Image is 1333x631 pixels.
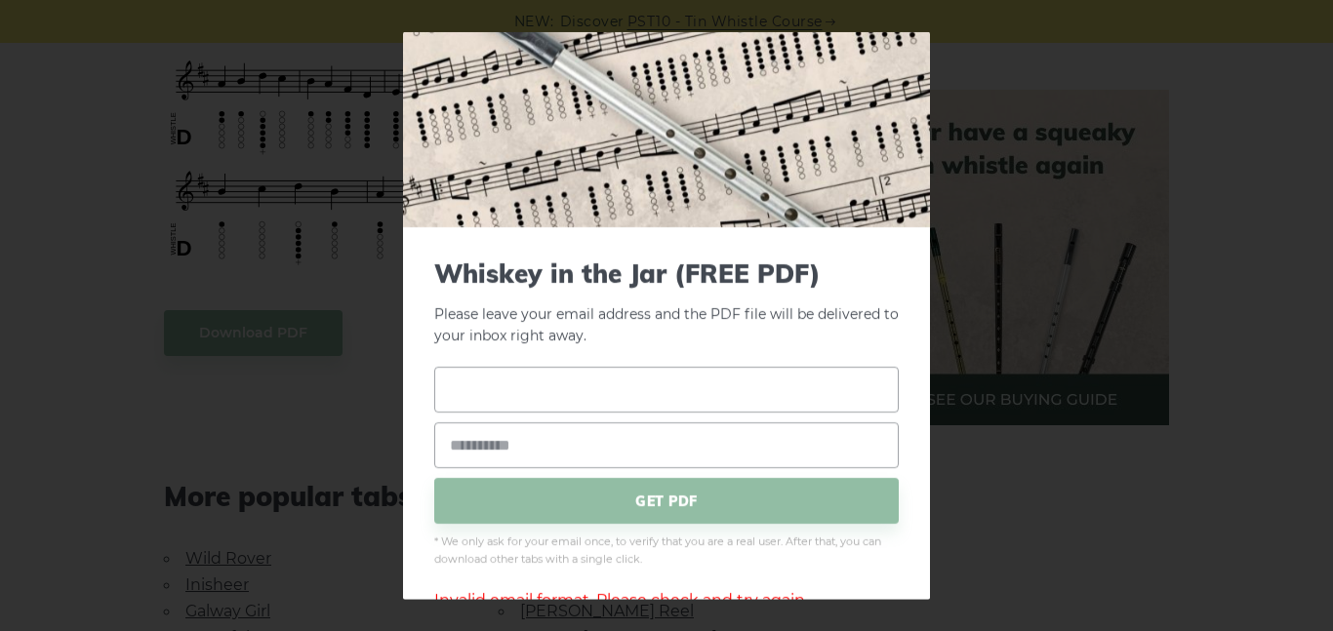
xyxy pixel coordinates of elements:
span: GET PDF [434,478,899,524]
span: * We only ask for your email once, to verify that you are a real user. After that, you can downlo... [434,533,899,569]
p: Please leave your email address and the PDF file will be delivered to your inbox right away. [434,257,899,347]
span: Whiskey in the Jar (FREE PDF) [434,257,899,288]
div: Invalid email format. Please check and try again. [434,588,899,613]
